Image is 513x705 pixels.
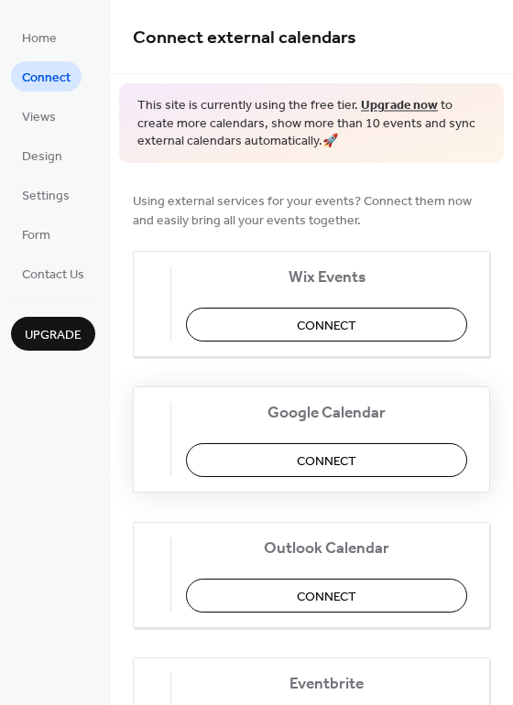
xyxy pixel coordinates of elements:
button: Connect [186,443,467,477]
span: Using external services for your events? Connect them now and easily bring all your events together. [133,191,490,230]
span: This site is currently using the free tier. to create more calendars, show more than 10 events an... [137,97,486,151]
span: Views [22,108,56,127]
span: Outlook Calendar [186,538,467,558]
span: Connect [22,69,71,88]
span: Connect [297,316,356,335]
span: Upgrade [25,326,82,345]
span: Connect [297,587,356,606]
span: Connect external calendars [133,20,356,56]
button: Connect [186,308,467,342]
span: Google Calendar [186,403,467,422]
a: Contact Us [11,258,95,288]
span: Connect [297,451,356,471]
button: Connect [186,579,467,613]
a: Form [11,219,61,249]
a: Views [11,101,67,131]
span: Wix Events [186,267,467,287]
span: Form [22,226,50,245]
a: Upgrade now [361,93,438,118]
span: Eventbrite [186,674,467,693]
span: Contact Us [22,266,84,285]
span: Design [22,147,62,167]
a: Design [11,140,73,170]
span: Settings [22,187,70,206]
button: Upgrade [11,317,95,351]
span: Home [22,29,57,49]
a: Home [11,22,68,52]
a: Connect [11,61,82,92]
a: Settings [11,179,81,210]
